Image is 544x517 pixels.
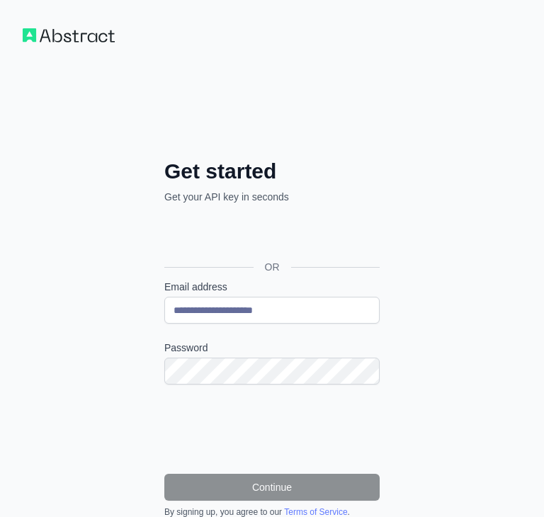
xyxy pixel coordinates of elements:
[164,474,380,501] button: Continue
[164,190,380,204] p: Get your API key in seconds
[254,260,291,274] span: OR
[164,159,380,184] h2: Get started
[284,507,347,517] a: Terms of Service
[164,280,380,294] label: Email address
[157,220,384,251] iframe: Sign in with Google Button
[23,28,115,42] img: Workflow
[164,341,380,355] label: Password
[164,402,380,457] iframe: reCAPTCHA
